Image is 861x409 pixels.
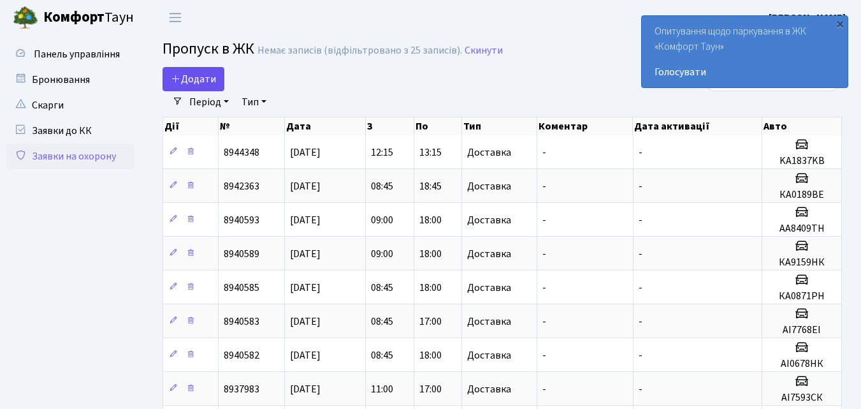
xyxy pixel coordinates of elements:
[224,179,259,193] span: 8942363
[6,118,134,144] a: Заявки до КК
[257,45,462,57] div: Немає записів (відфільтровано з 25 записів).
[414,117,463,135] th: По
[419,213,442,227] span: 18:00
[6,144,134,169] a: Заявки на охорону
[639,179,642,193] span: -
[13,5,38,31] img: logo.png
[467,181,511,191] span: Доставка
[224,247,259,261] span: 8940589
[633,117,762,135] th: Дата активації
[639,213,642,227] span: -
[467,215,511,225] span: Доставка
[467,283,511,293] span: Доставка
[184,91,234,113] a: Період
[290,247,321,261] span: [DATE]
[171,72,216,86] span: Додати
[366,117,414,135] th: З
[767,223,836,235] h5: АА8409ТН
[34,47,120,61] span: Панель управління
[467,249,511,259] span: Доставка
[542,281,546,295] span: -
[6,93,134,118] a: Скарги
[371,348,393,362] span: 08:45
[371,315,393,329] span: 08:45
[639,315,642,329] span: -
[767,290,836,302] h5: КА0871РН
[542,179,546,193] span: -
[767,155,836,167] h5: KA1837KB
[219,117,285,135] th: №
[767,358,836,370] h5: АІ0678НК
[285,117,366,135] th: Дата
[224,348,259,362] span: 8940582
[224,145,259,160] span: 8944348
[290,213,321,227] span: [DATE]
[419,315,442,329] span: 17:00
[542,145,546,160] span: -
[542,315,546,329] span: -
[419,382,442,396] span: 17:00
[290,382,321,396] span: [DATE]
[639,382,642,396] span: -
[290,315,321,329] span: [DATE]
[467,147,511,158] span: Доставка
[419,145,442,160] span: 13:15
[767,392,836,404] h5: АІ7593СК
[371,145,393,160] span: 12:15
[290,348,321,362] span: [DATE]
[762,117,842,135] th: Авто
[43,7,105,27] b: Комфорт
[769,11,846,25] b: [PERSON_NAME]
[834,17,846,30] div: ×
[224,213,259,227] span: 8940593
[290,145,321,160] span: [DATE]
[639,281,642,295] span: -
[6,67,134,93] a: Бронювання
[371,382,393,396] span: 11:00
[639,348,642,362] span: -
[467,316,511,327] span: Доставка
[542,213,546,227] span: -
[655,64,835,80] a: Голосувати
[639,247,642,261] span: -
[537,117,633,135] th: Коментар
[163,38,254,60] span: Пропуск в ЖК
[163,67,224,91] a: Додати
[371,247,393,261] span: 09:00
[224,315,259,329] span: 8940583
[371,179,393,193] span: 08:45
[769,10,846,26] a: [PERSON_NAME]
[236,91,271,113] a: Тип
[6,41,134,67] a: Панель управління
[462,117,537,135] th: Тип
[159,7,191,28] button: Переключити навігацію
[542,348,546,362] span: -
[467,384,511,394] span: Доставка
[467,350,511,361] span: Доставка
[542,247,546,261] span: -
[371,281,393,295] span: 08:45
[419,247,442,261] span: 18:00
[43,7,134,29] span: Таун
[767,257,836,269] h5: КА9159НК
[419,179,442,193] span: 18:45
[639,145,642,160] span: -
[163,117,219,135] th: Дії
[371,213,393,227] span: 09:00
[642,16,848,87] div: Опитування щодо паркування в ЖК «Комфорт Таун»
[224,382,259,396] span: 8937983
[542,382,546,396] span: -
[419,281,442,295] span: 18:00
[767,189,836,201] h5: КА0189ВЕ
[767,324,836,336] h5: АІ7768ЕІ
[290,281,321,295] span: [DATE]
[290,179,321,193] span: [DATE]
[224,281,259,295] span: 8940585
[465,45,503,57] a: Скинути
[419,348,442,362] span: 18:00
